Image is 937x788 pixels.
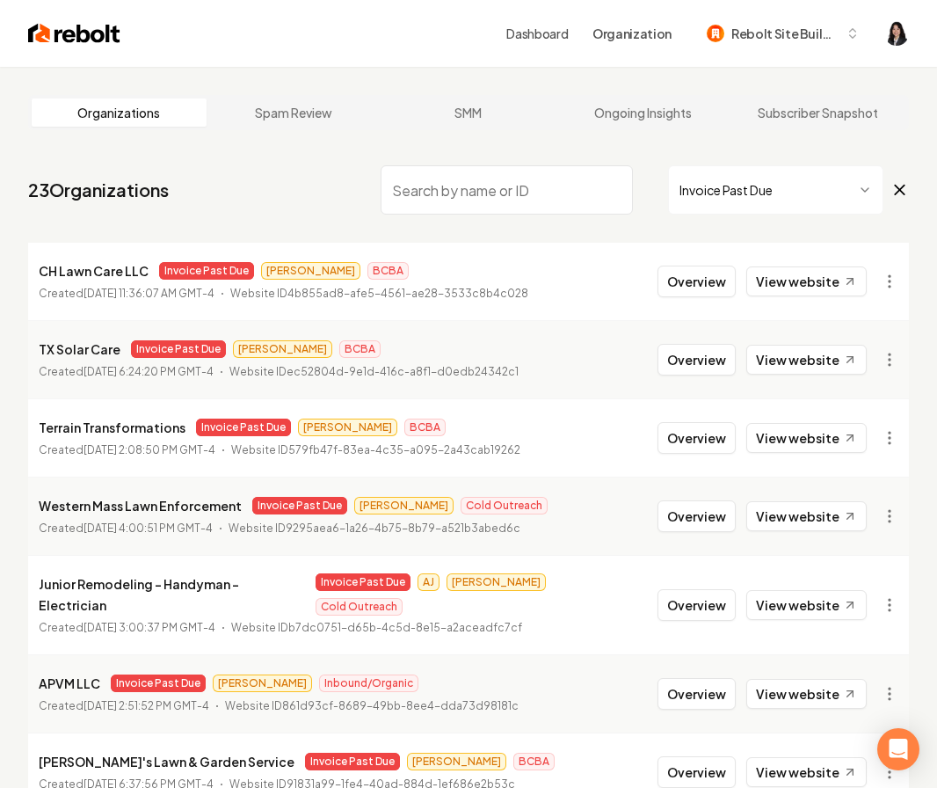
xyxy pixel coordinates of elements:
span: Invoice Past Due [111,675,206,692]
p: [PERSON_NAME]'s Lawn & Garden Service [39,751,294,772]
time: [DATE] 2:51:52 PM GMT-4 [84,699,209,712]
time: [DATE] 6:24:20 PM GMT-4 [84,365,214,378]
button: Overview [657,589,736,621]
button: Overview [657,344,736,376]
img: Haley Paramoure [884,21,909,46]
p: APVM LLC [39,673,100,694]
span: [PERSON_NAME] [213,675,312,692]
a: View website [746,501,867,531]
p: Junior Remodeling - Handyman - Electrician [39,573,305,616]
span: BCBA [404,419,446,436]
a: Spam Review [207,98,381,127]
a: SMM [381,98,556,127]
p: TX Solar Care [39,339,120,360]
img: Rebolt Logo [28,21,120,46]
span: Invoice Past Due [252,497,347,514]
div: Open Intercom Messenger [877,728,919,770]
time: [DATE] 3:00:37 PM GMT-4 [84,621,215,634]
span: [PERSON_NAME] [354,497,454,514]
button: Overview [657,266,736,297]
a: Ongoing Insights [556,98,730,127]
span: AJ [418,573,439,591]
span: Invoice Past Due [159,262,254,280]
span: BCBA [339,340,381,358]
p: Website ID b7dc0751-d65b-4c5d-8e15-a2aceadfc7cf [231,619,522,637]
time: [DATE] 11:36:07 AM GMT-4 [84,287,214,300]
p: Created [39,363,214,381]
a: View website [746,345,867,375]
button: Overview [657,756,736,788]
a: View website [746,679,867,709]
span: Invoice Past Due [196,419,291,436]
a: Organizations [32,98,207,127]
span: [PERSON_NAME] [261,262,360,280]
a: View website [746,266,867,296]
button: Overview [657,422,736,454]
span: Inbound/Organic [319,675,418,692]
a: Dashboard [506,25,568,42]
p: Created [39,619,215,637]
span: [PERSON_NAME] [407,753,506,770]
p: Website ID 4b855ad8-afe5-4561-ae28-3533c8b4c028 [230,285,528,303]
p: Terrain Transformations [39,417,185,438]
p: Website ID ec52804d-9e1d-416c-a8f1-d0edb24342c1 [229,363,519,381]
span: Invoice Past Due [305,753,400,770]
span: Invoice Past Due [131,340,226,358]
span: Rebolt Site Builder [731,25,839,43]
p: CH Lawn Care LLC [39,260,149,281]
a: View website [746,757,867,787]
p: Website ID 579fb47f-83ea-4c35-a095-2a43cab19262 [231,441,520,459]
button: Open user button [884,21,909,46]
button: Organization [582,18,682,49]
time: [DATE] 2:08:50 PM GMT-4 [84,443,215,456]
p: Created [39,285,214,303]
a: 23Organizations [28,178,169,202]
span: Invoice Past Due [316,573,410,591]
span: [PERSON_NAME] [298,419,397,436]
input: Search by name or ID [381,165,634,215]
span: [PERSON_NAME] [447,573,546,591]
p: Created [39,697,209,715]
span: BCBA [367,262,409,280]
span: BCBA [513,753,555,770]
p: Website ID 9295aea6-1a26-4b75-8b79-a521b3abed6c [229,520,520,537]
p: Western Mass Lawn Enforcement [39,495,242,516]
button: Overview [657,500,736,532]
p: Created [39,520,213,537]
a: View website [746,423,867,453]
img: Rebolt Site Builder [707,25,724,42]
a: Subscriber Snapshot [730,98,905,127]
span: Cold Outreach [316,598,403,616]
p: Website ID 861d93cf-8689-49bb-8ee4-dda73d98181c [225,697,519,715]
span: Cold Outreach [461,497,548,514]
p: Created [39,441,215,459]
a: View website [746,590,867,620]
time: [DATE] 4:00:51 PM GMT-4 [84,522,213,535]
span: [PERSON_NAME] [233,340,332,358]
button: Overview [657,678,736,710]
